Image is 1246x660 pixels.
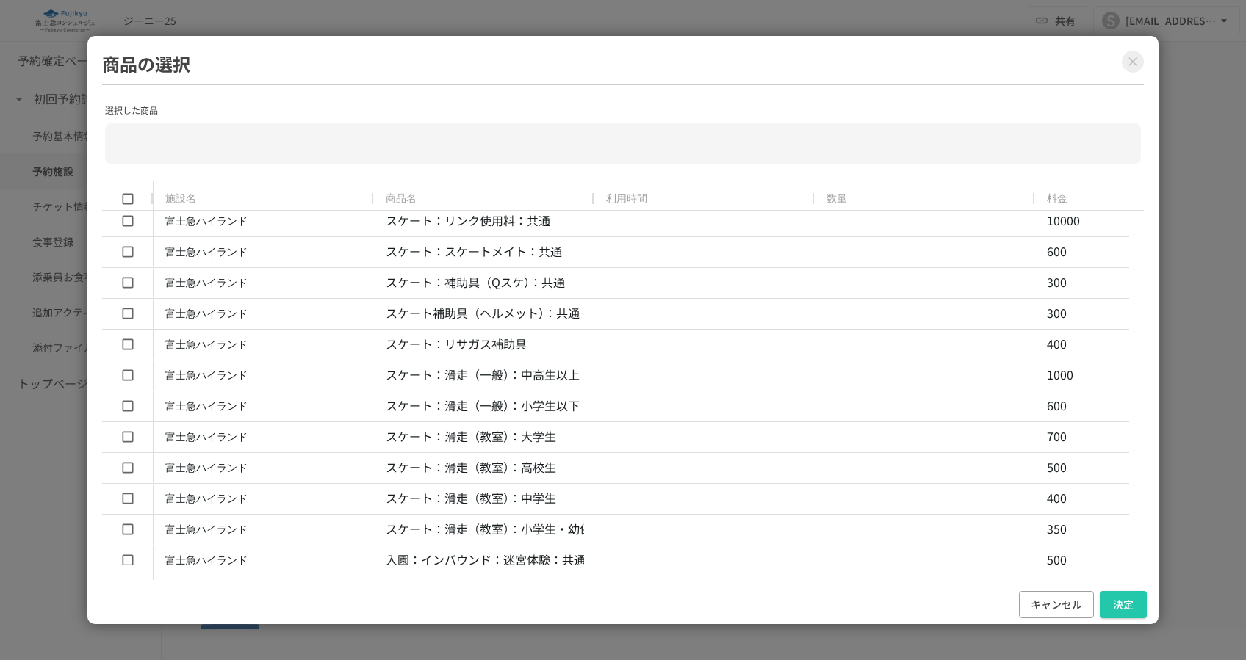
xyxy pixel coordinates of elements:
[1047,304,1067,323] p: 300
[1047,396,1067,416] p: 600
[386,273,565,292] p: スケート：補助具（Qスケ）：共通
[386,520,591,539] p: スケート：滑走（教室）：小学生・幼保
[386,458,556,477] p: スケート：滑走（教室）：高校生
[165,207,248,236] div: 富士急ハイランド
[386,211,550,231] p: スケート：リンク使用料：共通
[1047,489,1067,508] p: 400
[386,242,562,261] p: スケート：スケートメイト：共通
[1047,520,1067,539] p: 350
[386,489,556,508] p: スケート：滑走（教室）：中学生
[1047,335,1067,354] p: 400
[386,335,527,354] p: スケート：リサガス補助具
[386,551,586,570] p: 入園：インバウンド：迷宮体験：共通
[1047,366,1073,385] p: 1000
[165,269,248,297] div: 富士急ハイランド
[165,238,248,266] div: 富士急ハイランド
[1047,458,1067,477] p: 500
[165,546,248,575] div: 富士急ハイランド
[165,300,248,328] div: 富士急ハイランド
[1047,273,1067,292] p: 300
[1047,427,1067,446] p: 700
[1122,51,1144,73] button: Close modal
[165,454,248,482] div: 富士急ハイランド
[827,192,847,206] span: 数量
[386,366,580,385] p: スケート：滑走（一般）：中高生以上
[386,192,417,206] span: 商品名
[1047,551,1067,570] p: 500
[606,192,647,206] span: 利用時間
[1047,242,1067,261] p: 600
[165,423,248,452] div: 富士急ハイランド
[102,51,1145,85] h2: 商品の選択
[165,330,248,359] div: 富士急ハイランド
[165,485,248,513] div: 富士急ハイランド
[1019,591,1094,618] button: キャンセル
[386,304,580,323] p: スケート補助具（ヘルメット）：共通
[165,392,248,421] div: 富士急ハイランド
[1047,211,1080,231] p: 10000
[386,396,580,416] p: スケート：滑走（一般）：小学生以下
[165,192,196,206] span: 施設名
[105,103,1142,117] p: 選択した商品
[1100,591,1147,618] button: 決定
[165,515,248,544] div: 富士急ハイランド
[165,361,248,390] div: 富士急ハイランド
[386,427,556,446] p: スケート：滑走（教室）：大学生
[1047,192,1067,206] span: 料金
